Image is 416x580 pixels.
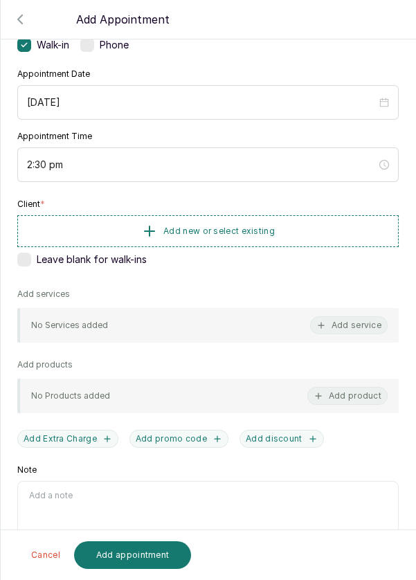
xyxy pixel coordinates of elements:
[17,430,118,448] button: Add Extra Charge
[17,199,45,210] label: Client
[31,390,110,401] p: No Products added
[27,95,377,110] input: Select date
[17,131,92,142] label: Appointment Time
[307,387,388,405] button: Add product
[76,11,170,28] p: Add Appointment
[17,464,37,475] label: Note
[37,253,147,266] span: Leave blank for walk-ins
[17,289,70,300] p: Add services
[239,430,324,448] button: Add discount
[27,157,377,172] input: Select time
[163,226,275,237] span: Add new or select existing
[31,320,108,331] p: No Services added
[23,541,69,569] button: Cancel
[17,359,73,370] p: Add products
[74,541,192,569] button: Add appointment
[310,316,388,334] button: Add service
[17,215,399,247] button: Add new or select existing
[129,430,228,448] button: Add promo code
